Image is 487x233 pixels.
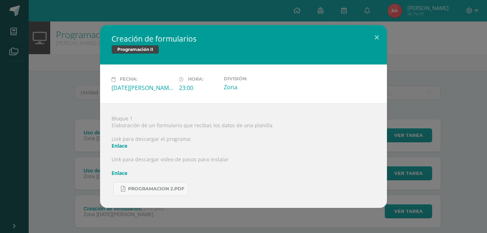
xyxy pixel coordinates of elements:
[367,25,387,49] button: Close (Esc)
[224,83,285,91] div: Zona
[112,34,375,44] h2: Creación de formularios
[188,77,203,82] span: Hora:
[100,103,387,208] div: Bloque 1 Elaboración de un formulario que recibas los datos de una planilla Link para descargar e...
[224,76,285,81] label: División:
[128,186,184,192] span: Programacion 2.pdf
[112,170,127,176] a: Enlace
[120,77,137,82] span: Fecha:
[112,84,173,92] div: [DATE][PERSON_NAME]
[113,182,188,196] a: Programacion 2.pdf
[179,84,218,92] div: 23:00
[112,142,127,149] a: Enlace
[112,45,159,54] span: Programación II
